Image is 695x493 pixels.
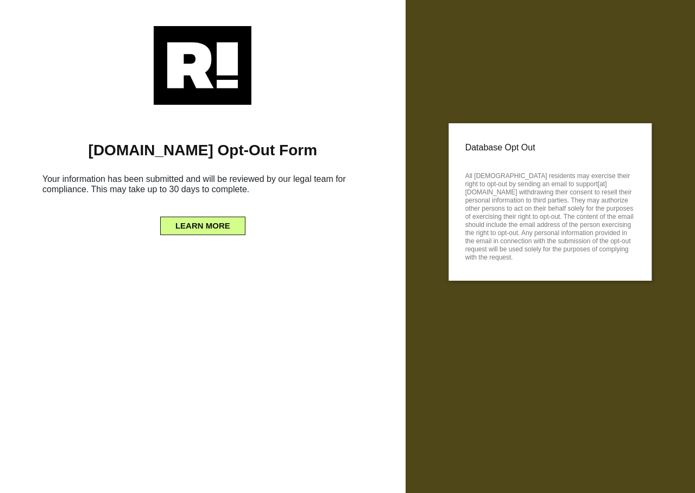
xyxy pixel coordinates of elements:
[160,217,245,235] button: LEARN MORE
[160,218,245,227] a: LEARN MORE
[154,26,251,105] img: Retention.com
[16,141,389,160] h1: [DOMAIN_NAME] Opt-Out Form
[465,140,635,156] p: Database Opt Out
[16,169,389,203] h6: Your information has been submitted and will be reviewed by our legal team for compliance. This m...
[465,169,635,262] p: All [DEMOGRAPHIC_DATA] residents may exercise their right to opt-out by sending an email to suppo...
